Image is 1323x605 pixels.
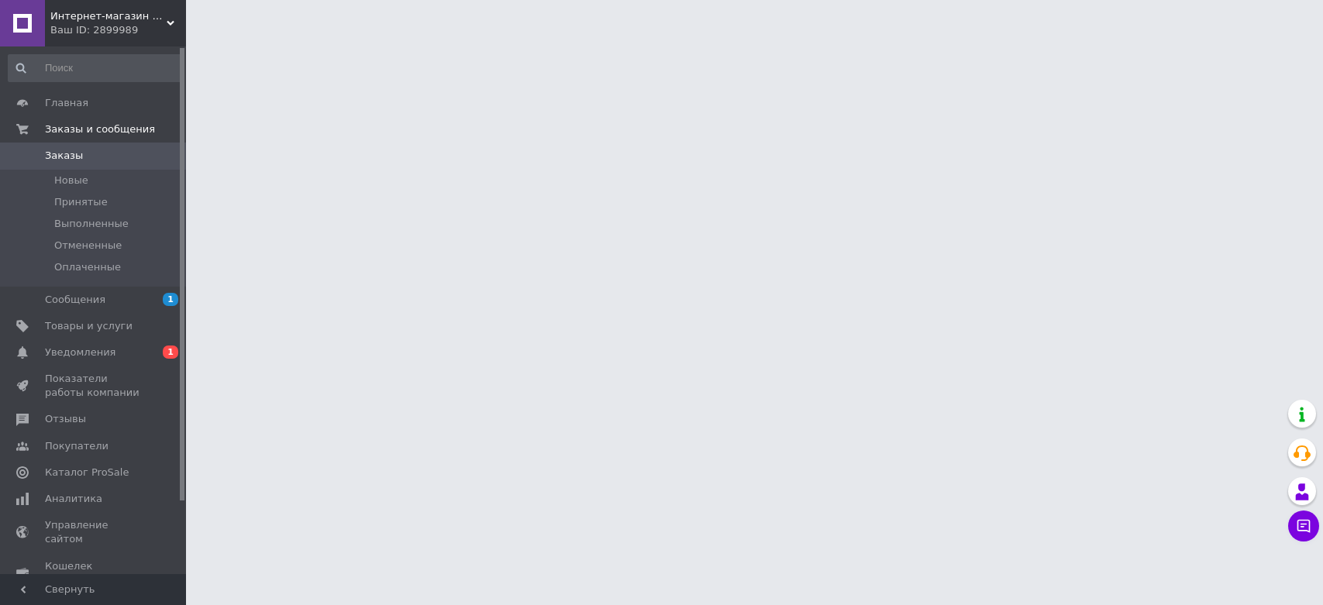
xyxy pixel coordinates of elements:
[45,96,88,110] span: Главная
[54,239,122,253] span: Отмененные
[163,345,178,359] span: 1
[45,412,86,426] span: Отзывы
[163,293,178,306] span: 1
[45,466,129,480] span: Каталог ProSale
[54,260,121,274] span: Оплаченные
[45,149,83,163] span: Заказы
[50,23,186,37] div: Ваш ID: 2899989
[8,54,182,82] input: Поиск
[50,9,167,23] span: Интернет-магазин профилактически ортопедической обуви "Здоровые ножки"
[45,518,143,546] span: Управление сайтом
[45,122,155,136] span: Заказы и сообщения
[45,439,109,453] span: Покупатели
[45,293,105,307] span: Сообщения
[45,559,143,587] span: Кошелек компании
[45,492,102,506] span: Аналитика
[45,372,143,400] span: Показатели работы компании
[54,174,88,187] span: Новые
[54,217,129,231] span: Выполненные
[54,195,108,209] span: Принятые
[45,319,133,333] span: Товары и услуги
[1288,510,1319,541] button: Чат с покупателем
[45,345,115,359] span: Уведомления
